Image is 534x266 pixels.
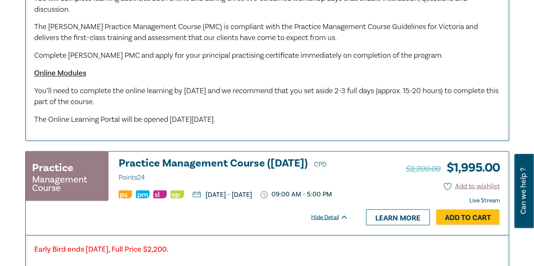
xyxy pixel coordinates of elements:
h3: $ 1,995.00 [406,158,500,177]
span: The [PERSON_NAME] Practice Management Course (PMC) is compliant with the Practice Management Cour... [34,22,478,43]
img: Substantive Law [153,190,167,198]
a: Learn more [366,209,430,225]
img: Professional Skills [119,190,132,198]
span: Complete [PERSON_NAME] PMC and apply for your principal practising certificate immediately on com... [34,51,443,60]
span: The Online Learning Portal will be opened [DATE][DATE]. [34,115,215,124]
div: Hide Detail [311,213,358,221]
span: CPD Points 24 [119,160,327,181]
strong: Early Bird ends [DATE], Full Price $2,200. [34,244,168,254]
p: [DATE] - [DATE] [192,191,252,198]
h3: Practice [32,160,73,175]
p: 09:00 AM - 5:00 PM [260,190,332,198]
span: You’ll need to complete the online learning by [DATE] and we recommend that you set aside 2-3 ful... [34,86,499,107]
button: Add to wishlist [444,181,500,191]
span: Can we help ? [519,159,527,223]
img: Practice Management & Business Skills [136,190,149,198]
strong: Live Stream [469,196,500,204]
h3: Practice Management Course ([DATE]) [119,158,348,183]
img: Ethics & Professional Responsibility [171,190,184,198]
span: $2,200.00 [406,163,440,174]
u: Online Modules [34,68,86,78]
a: Practice Management Course ([DATE]) CPD Points24 [119,158,348,183]
a: Add to Cart [436,209,500,225]
small: Management Course [32,175,102,192]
